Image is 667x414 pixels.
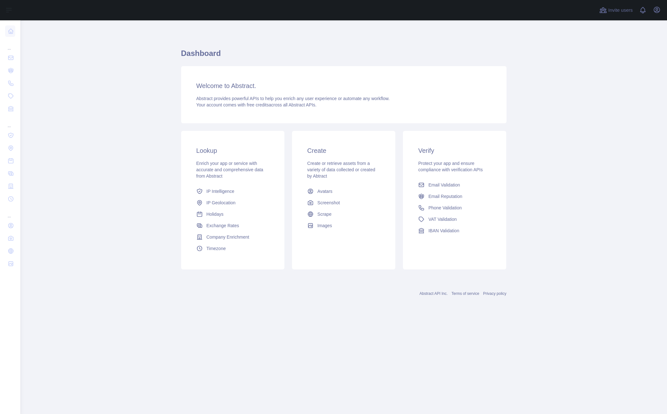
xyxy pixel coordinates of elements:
[419,291,448,296] a: Abstract API Inc.
[196,96,390,101] span: Abstract provides powerful APIs to help you enrich any user experience or automate any workflow.
[207,222,239,229] span: Exchange Rates
[305,186,383,197] a: Avatars
[307,146,380,155] h3: Create
[207,188,235,194] span: IP Intelligence
[317,200,340,206] span: Screenshot
[307,161,375,179] span: Create or retrieve assets from a variety of data collected or created by Abtract
[483,291,506,296] a: Privacy policy
[305,220,383,231] a: Images
[207,245,226,252] span: Timezone
[317,222,332,229] span: Images
[181,48,507,64] h1: Dashboard
[428,182,460,188] span: Email Validation
[598,5,634,15] button: Invite users
[428,205,462,211] span: Phone Validation
[428,227,459,234] span: IBAN Validation
[207,234,249,240] span: Company Enrichment
[5,38,15,51] div: ...
[416,214,493,225] a: VAT Validation
[207,200,236,206] span: IP Geolocation
[5,206,15,219] div: ...
[608,7,633,14] span: Invite users
[196,81,491,90] h3: Welcome to Abstract.
[5,116,15,128] div: ...
[305,208,383,220] a: Scrape
[418,161,483,172] span: Protect your app and ensure compliance with verification APIs
[194,208,272,220] a: Holidays
[452,291,479,296] a: Terms of service
[428,216,457,222] span: VAT Validation
[196,161,263,179] span: Enrich your app or service with accurate and comprehensive data from Abstract
[416,225,493,236] a: IBAN Validation
[194,243,272,254] a: Timezone
[317,188,332,194] span: Avatars
[196,146,269,155] h3: Lookup
[317,211,331,217] span: Scrape
[194,231,272,243] a: Company Enrichment
[194,186,272,197] a: IP Intelligence
[247,102,269,107] span: free credits
[418,146,491,155] h3: Verify
[194,197,272,208] a: IP Geolocation
[207,211,224,217] span: Holidays
[428,193,462,200] span: Email Reputation
[416,179,493,191] a: Email Validation
[194,220,272,231] a: Exchange Rates
[416,202,493,214] a: Phone Validation
[196,102,316,107] span: Your account comes with across all Abstract APIs.
[416,191,493,202] a: Email Reputation
[305,197,383,208] a: Screenshot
